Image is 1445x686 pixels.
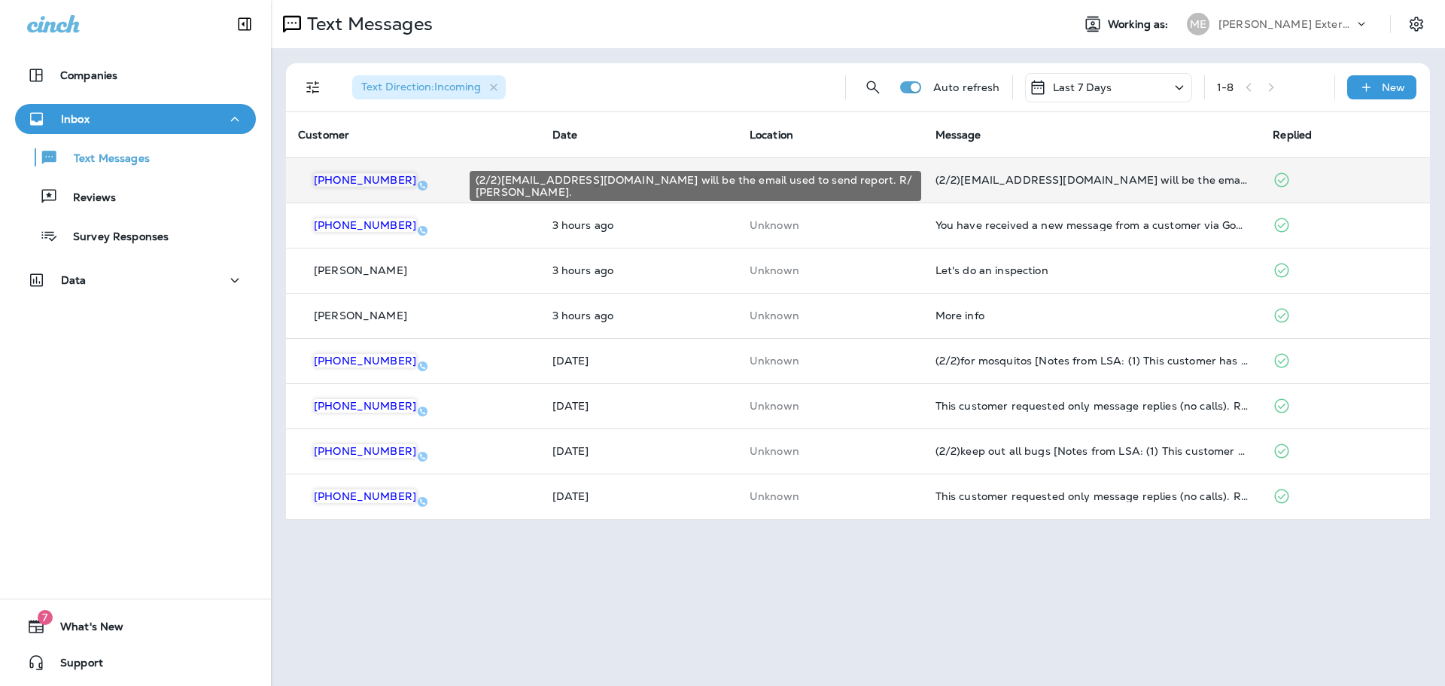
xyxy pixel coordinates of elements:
[314,444,416,458] span: [PHONE_NUMBER]
[1218,18,1354,30] p: [PERSON_NAME] Exterminating
[361,80,481,93] span: Text Direction : Incoming
[301,13,433,35] p: Text Messages
[750,445,911,457] p: This customer does not have a last location and the phone number they messaged is not assigned to...
[1403,11,1430,38] button: Settings
[1108,18,1172,31] span: Working as:
[59,152,150,166] p: Text Messages
[750,309,911,322] p: This customer does not have a last location and the phone number they messaged is not assigned to...
[750,355,911,367] p: This customer does not have a last location and the phone number they messaged is not assigned to...
[224,9,266,39] button: Collapse Sidebar
[933,81,1000,93] p: Auto refresh
[38,610,53,625] span: 7
[750,400,911,412] p: This customer does not have a last location and the phone number they messaged is not assigned to...
[750,128,793,142] span: Location
[58,191,116,206] p: Reviews
[858,72,888,102] button: Search Messages
[15,220,256,252] button: Survey Responses
[45,620,123,639] span: What's New
[750,490,911,502] p: This customer does not have a last location and the phone number they messaged is not assigned to...
[750,264,911,276] p: This customer does not have a last location and the phone number they messaged is not assigned to...
[15,611,256,642] button: 7What's New
[61,274,87,286] p: Data
[15,104,256,134] button: Inbox
[15,648,256,678] button: Support
[935,219,1249,231] div: You have received a new message from a customer via Google Local Services Ads. Customer Name: , S...
[552,400,726,412] p: Sep 8, 2025 03:29 PM
[15,181,256,212] button: Reviews
[552,309,726,322] p: Sep 9, 2025 12:11 PM
[1053,81,1112,93] p: Last 7 Days
[935,355,1249,367] div: (2/2)for mosquitos [Notes from LSA: (1) This customer has requested a quote (2) This customer has...
[935,445,1249,457] div: (2/2)keep out all bugs [Notes from LSA: (1) This customer has requested a quote (2) This customer...
[935,490,1249,502] div: This customer requested only message replies (no calls). Reply here or respond via your LSA dashb...
[470,171,921,201] div: (2/2)[EMAIL_ADDRESS][DOMAIN_NAME] will be the email used to send report. R/ [PERSON_NAME].
[552,128,578,142] span: Date
[552,445,726,457] p: Sep 3, 2025 08:54 AM
[298,128,349,142] span: Customer
[298,72,328,102] button: Filters
[935,400,1249,412] div: This customer requested only message replies (no calls). Reply here or respond via your LSA dashb...
[15,60,256,90] button: Companies
[314,399,416,413] span: [PHONE_NUMBER]
[314,489,416,503] span: [PHONE_NUMBER]
[15,142,256,173] button: Text Messages
[552,490,726,502] p: Sep 2, 2025 02:37 PM
[1382,81,1405,93] p: New
[935,264,1249,276] div: Let's do an inspection
[935,309,1249,322] div: More info
[1217,81,1234,93] div: 1 - 8
[1273,128,1312,142] span: Replied
[58,230,169,245] p: Survey Responses
[314,264,407,276] p: [PERSON_NAME]
[1187,13,1209,35] div: ME
[314,173,416,187] span: [PHONE_NUMBER]
[61,113,90,125] p: Inbox
[552,219,726,231] p: Sep 9, 2025 12:51 PM
[750,219,911,231] p: This customer does not have a last location and the phone number they messaged is not assigned to...
[314,218,416,232] span: [PHONE_NUMBER]
[60,69,117,81] p: Companies
[45,657,103,675] span: Support
[314,309,407,322] p: [PERSON_NAME]
[15,265,256,295] button: Data
[352,75,506,99] div: Text Direction:Incoming
[552,355,726,367] p: Sep 8, 2025 04:06 PM
[552,264,726,276] p: Sep 9, 2025 12:23 PM
[314,354,416,367] span: [PHONE_NUMBER]
[935,174,1249,186] div: (2/2)Coffey716@msn.com will be the email used to send report. R/ Mike Coffey.
[935,128,981,142] span: Message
